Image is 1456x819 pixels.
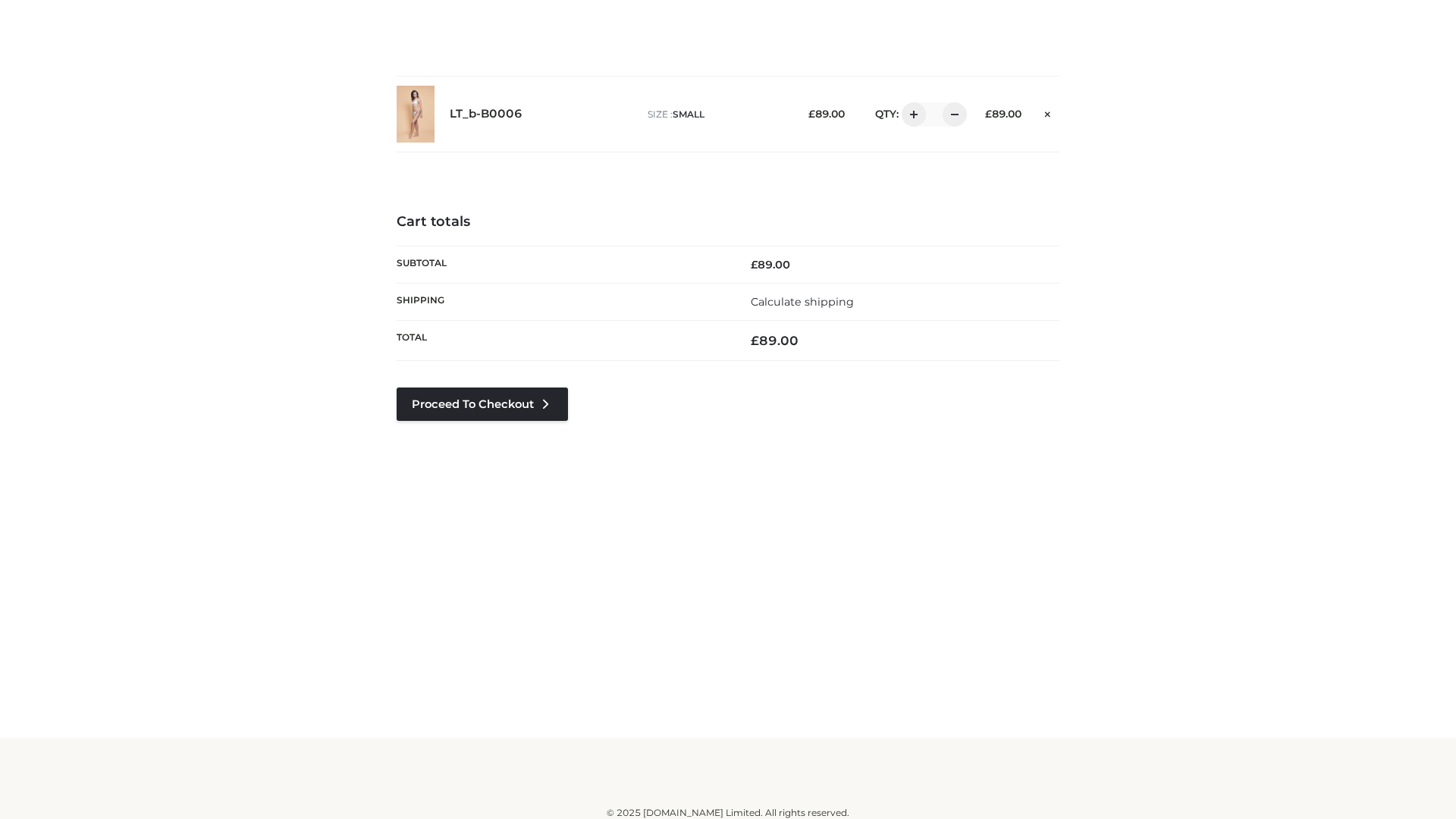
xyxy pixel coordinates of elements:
a: Remove this item [1037,102,1059,122]
h4: Cart totals [397,214,1059,231]
span: SMALL [673,108,704,120]
bdi: 89.00 [808,108,845,120]
img: LT_b-B0006 - SMALL [397,86,435,143]
bdi: 89.00 [751,258,790,271]
a: Calculate shipping [751,295,854,309]
th: Total [397,321,728,361]
a: LT_b-B0006 [450,107,522,121]
span: £ [751,258,758,271]
span: £ [751,333,759,348]
a: Proceed to Checkout [397,388,568,421]
bdi: 89.00 [751,333,799,348]
p: size : [648,108,785,121]
th: Subtotal [397,246,728,283]
span: £ [985,108,992,120]
bdi: 89.00 [985,108,1021,120]
th: Shipping [397,283,728,320]
div: QTY: [860,102,962,127]
span: £ [808,108,815,120]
